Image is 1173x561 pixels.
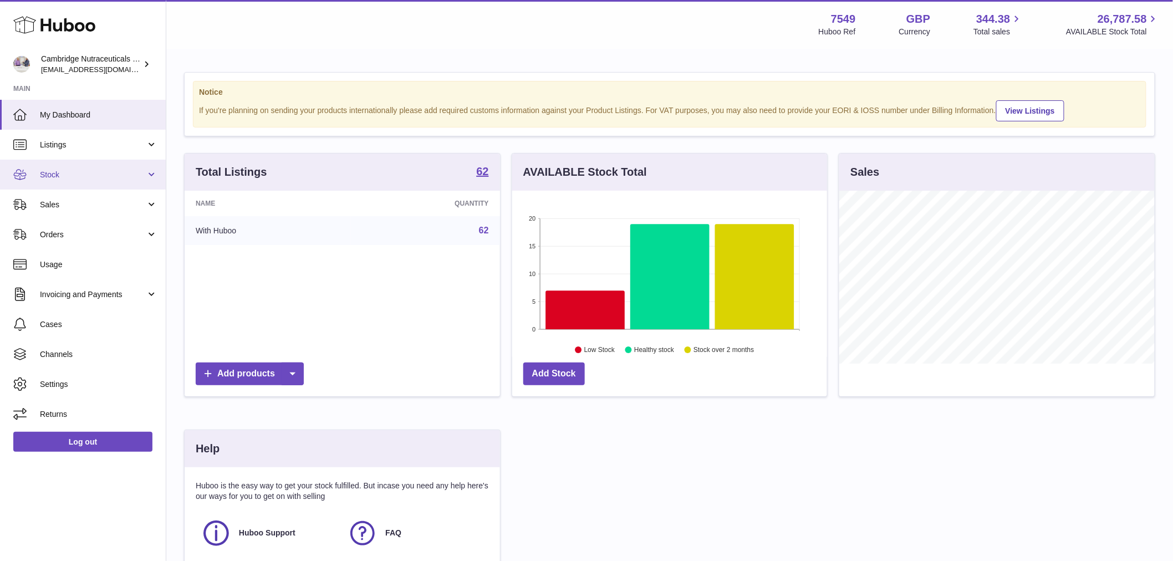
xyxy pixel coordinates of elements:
strong: 7549 [831,12,856,27]
span: Cases [40,319,157,330]
a: 62 [479,226,489,235]
h3: Help [196,441,220,456]
text: 5 [532,298,535,305]
span: Usage [40,259,157,270]
strong: 62 [476,166,488,177]
a: FAQ [348,518,483,548]
span: [EMAIL_ADDRESS][DOMAIN_NAME] [41,65,163,74]
div: Cambridge Nutraceuticals Ltd [41,54,141,75]
strong: Notice [199,87,1140,98]
th: Quantity [351,191,500,216]
div: Currency [899,27,931,37]
text: 20 [529,215,535,222]
span: Huboo Support [239,528,295,538]
span: AVAILABLE Stock Total [1066,27,1160,37]
th: Name [185,191,351,216]
div: If you're planning on sending your products internationally please add required customs informati... [199,99,1140,121]
text: 0 [532,326,535,333]
span: Orders [40,229,146,240]
a: 62 [476,166,488,179]
p: Huboo is the easy way to get your stock fulfilled. But incase you need any help here's our ways f... [196,481,489,502]
text: Low Stock [584,346,615,354]
a: View Listings [996,100,1064,121]
a: Huboo Support [201,518,336,548]
span: Returns [40,409,157,420]
a: Log out [13,432,152,452]
a: Add Stock [523,363,585,385]
td: With Huboo [185,216,351,245]
div: Huboo Ref [819,27,856,37]
strong: GBP [906,12,930,27]
span: Stock [40,170,146,180]
text: Healthy stock [634,346,675,354]
span: Channels [40,349,157,360]
span: Total sales [973,27,1023,37]
span: Sales [40,200,146,210]
a: 344.38 Total sales [973,12,1023,37]
span: 26,787.58 [1098,12,1147,27]
span: 344.38 [976,12,1010,27]
span: Invoicing and Payments [40,289,146,300]
a: Add products [196,363,304,385]
h3: Sales [850,165,879,180]
h3: AVAILABLE Stock Total [523,165,647,180]
span: Settings [40,379,157,390]
img: qvc@camnutra.com [13,56,30,73]
text: 10 [529,271,535,277]
text: Stock over 2 months [693,346,754,354]
a: 26,787.58 AVAILABLE Stock Total [1066,12,1160,37]
h3: Total Listings [196,165,267,180]
text: 15 [529,243,535,249]
span: FAQ [385,528,401,538]
span: My Dashboard [40,110,157,120]
span: Listings [40,140,146,150]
